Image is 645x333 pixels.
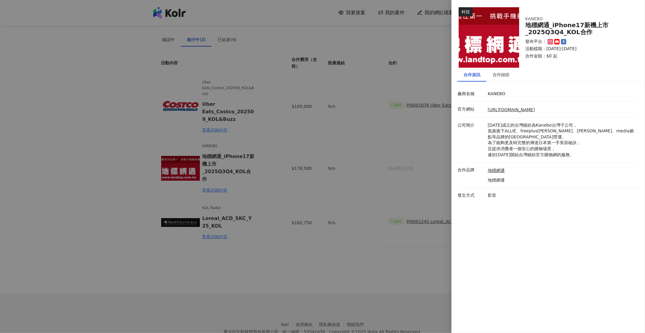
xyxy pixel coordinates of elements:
p: 廠商名稱 [458,91,485,97]
img: 地標網通 [459,7,519,68]
div: KANEBO [525,16,622,22]
p: 發布平台： [525,39,546,45]
a: 地標網通 [488,168,505,174]
p: KANEBO [488,91,636,97]
p: 影音 [488,192,636,199]
div: 合作資訊 [464,71,480,78]
p: 官方網站 [458,106,485,112]
a: [URL][DOMAIN_NAME] [488,107,535,112]
p: 公司簡介 [458,122,485,128]
p: 地標網通 [488,177,505,183]
p: [DATE]成立的台灣鐘紡為Kanebo台灣子公司， 負責旗下ALLIE、freeplus[PERSON_NAME]、[PERSON_NAME]、media媚點等品牌的[GEOGRAPHIC_D... [488,122,636,158]
p: 活動檔期：[DATE]-[DATE] [525,46,632,52]
p: 合作品牌 [458,167,485,173]
p: 合作金額： $0 起 [525,53,632,59]
div: 地標網通_iPhone17新機上市_2025Q3Q4_KOL合作 [525,22,632,36]
div: 科技 [459,7,473,16]
p: 發文方式 [458,192,485,199]
div: 合作細節 [493,71,510,78]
